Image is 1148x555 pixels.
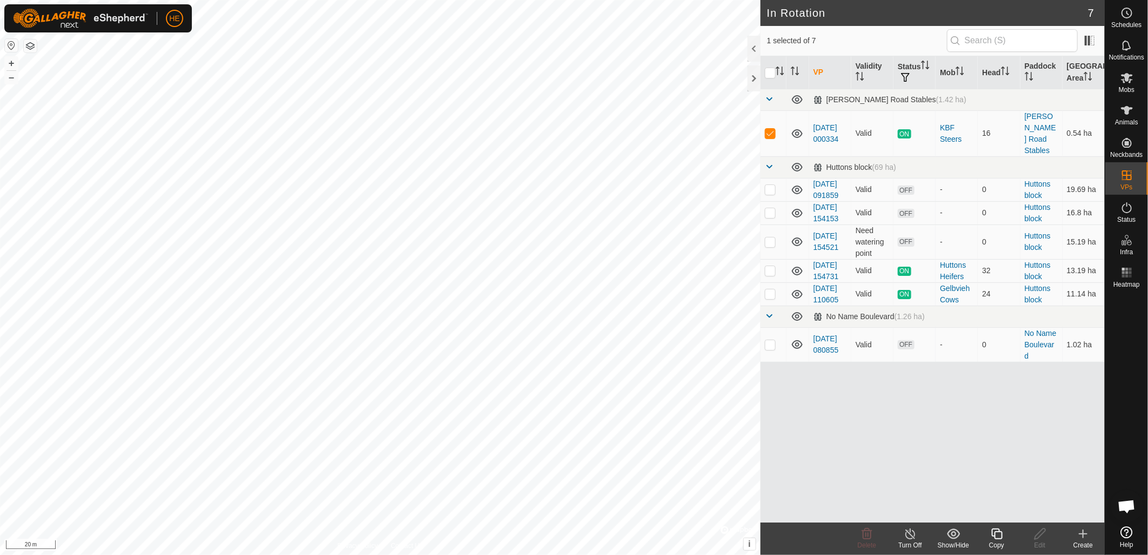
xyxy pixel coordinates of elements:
[24,39,37,52] button: Map Layers
[744,538,756,550] button: i
[1063,259,1105,282] td: 13.19 ha
[898,340,914,349] span: OFF
[851,178,893,201] td: Valid
[851,327,893,362] td: Valid
[813,123,839,143] a: [DATE] 000334
[813,203,839,223] a: [DATE] 154153
[978,201,1020,224] td: 0
[1084,74,1092,82] p-sorticon: Activate to sort
[813,232,839,252] a: [DATE] 154521
[1110,151,1143,158] span: Neckbands
[978,110,1020,156] td: 16
[813,334,839,354] a: [DATE] 080855
[813,180,839,200] a: [DATE] 091859
[1063,201,1105,224] td: 16.8 ha
[1025,232,1051,252] a: Huttons block
[940,260,973,282] div: Huttons Heifers
[898,290,911,299] span: ON
[932,540,975,550] div: Show/Hide
[936,56,978,89] th: Mob
[1120,541,1133,548] span: Help
[776,68,784,77] p-sorticon: Activate to sort
[940,184,973,195] div: -
[921,62,930,71] p-sorticon: Activate to sort
[978,259,1020,282] td: 32
[813,312,925,321] div: No Name Boulevard
[1025,203,1051,223] a: Huttons block
[940,122,973,145] div: KBF Steers
[940,339,973,351] div: -
[767,6,1088,19] h2: In Rotation
[1001,68,1010,77] p-sorticon: Activate to sort
[767,35,947,47] span: 1 selected of 7
[898,267,911,276] span: ON
[1025,329,1057,360] a: No Name Boulevard
[940,236,973,248] div: -
[337,541,378,551] a: Privacy Policy
[1113,281,1140,288] span: Heatmap
[1018,540,1062,550] div: Edit
[5,39,18,52] button: Reset Map
[940,283,973,306] div: Gelbvieh Cows
[1115,119,1138,125] span: Animals
[889,540,932,550] div: Turn Off
[1025,261,1051,281] a: Huttons block
[1120,249,1133,255] span: Infra
[391,541,423,551] a: Contact Us
[813,261,839,281] a: [DATE] 154731
[1025,112,1056,155] a: [PERSON_NAME] Road Stables
[1105,522,1148,552] a: Help
[975,540,1018,550] div: Copy
[1025,180,1051,200] a: Huttons block
[13,9,148,28] img: Gallagher Logo
[1063,110,1105,156] td: 0.54 ha
[1117,216,1136,223] span: Status
[978,327,1020,362] td: 0
[851,259,893,282] td: Valid
[1020,56,1063,89] th: Paddock
[1088,5,1094,21] span: 7
[851,224,893,259] td: Need watering point
[936,95,966,104] span: (1.42 ha)
[1063,56,1105,89] th: [GEOGRAPHIC_DATA] Area
[1025,284,1051,304] a: Huttons block
[898,186,914,195] span: OFF
[791,68,799,77] p-sorticon: Activate to sort
[1111,490,1143,523] div: Open chat
[898,129,911,138] span: ON
[1063,178,1105,201] td: 19.69 ha
[851,56,893,89] th: Validity
[1063,282,1105,306] td: 11.14 ha
[947,29,1078,52] input: Search (S)
[978,224,1020,259] td: 0
[893,56,936,89] th: Status
[1062,540,1105,550] div: Create
[898,237,914,247] span: OFF
[809,56,851,89] th: VP
[978,178,1020,201] td: 0
[851,201,893,224] td: Valid
[1111,22,1142,28] span: Schedules
[940,207,973,219] div: -
[1063,224,1105,259] td: 15.19 ha
[1120,184,1132,190] span: VPs
[956,68,964,77] p-sorticon: Activate to sort
[749,539,751,549] span: i
[851,282,893,306] td: Valid
[1063,327,1105,362] td: 1.02 ha
[978,56,1020,89] th: Head
[978,282,1020,306] td: 24
[851,110,893,156] td: Valid
[898,209,914,218] span: OFF
[1025,74,1033,82] p-sorticon: Activate to sort
[813,95,966,104] div: [PERSON_NAME] Road Stables
[1109,54,1144,61] span: Notifications
[1119,87,1134,93] span: Mobs
[169,13,179,24] span: HE
[872,163,896,171] span: (69 ha)
[858,541,877,549] span: Delete
[856,74,864,82] p-sorticon: Activate to sort
[813,284,839,304] a: [DATE] 110605
[813,163,896,172] div: Huttons block
[5,71,18,84] button: –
